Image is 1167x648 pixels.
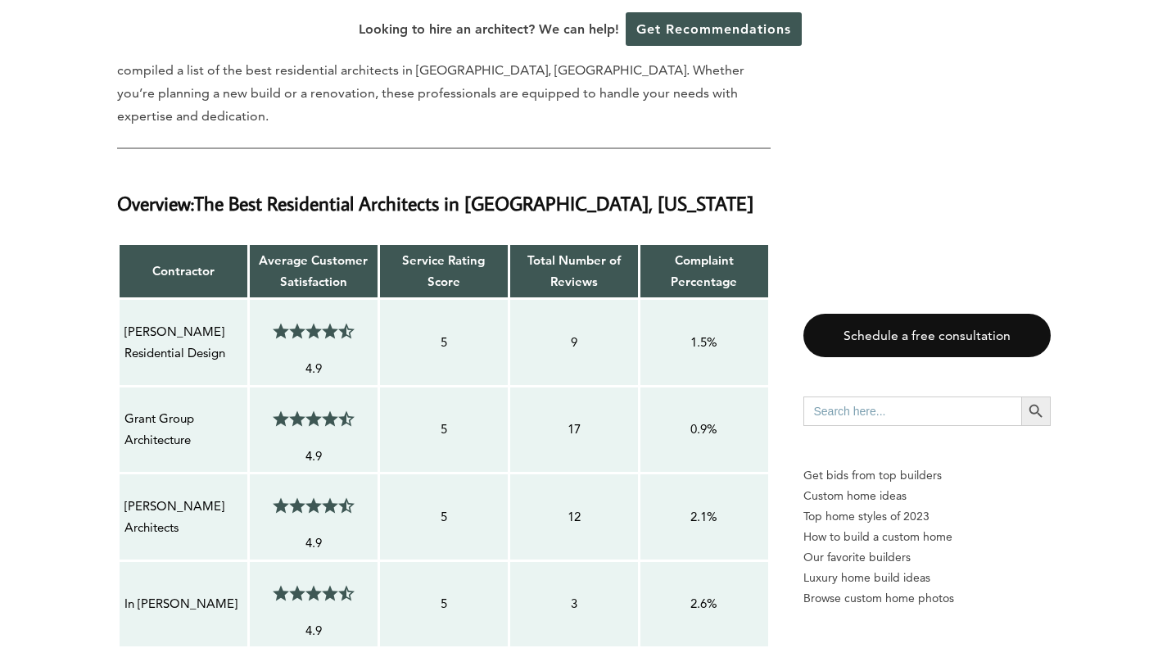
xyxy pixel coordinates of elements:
[385,506,503,528] p: 5
[803,506,1051,527] a: Top home styles of 2023
[803,465,1051,486] p: Get bids from top builders
[645,419,763,440] p: 0.9%
[626,12,802,46] a: Get Recommendations
[124,593,242,614] p: In [PERSON_NAME]
[124,321,242,365] p: [PERSON_NAME] Residential Design
[194,190,753,215] strong: The Best Residential Architects in [GEOGRAPHIC_DATA], [US_STATE]
[645,506,763,528] p: 2.1%
[255,620,373,641] p: 4.9
[803,397,1021,426] input: Search here...
[1027,402,1045,420] svg: Search
[527,252,621,289] strong: Total Number of Reviews
[645,332,763,353] p: 1.5%
[259,252,368,289] strong: Average Customer Satisfaction
[803,547,1051,568] a: Our favorite builders
[255,446,373,467] p: 4.9
[803,314,1051,357] a: Schedule a free consultation
[645,593,763,614] p: 2.6%
[385,332,503,353] p: 5
[152,263,215,279] strong: Contractor
[803,486,1051,506] a: Custom home ideas
[124,408,242,451] p: Grant Group Architecture
[255,358,373,379] p: 4.9
[385,419,503,440] p: 5
[402,252,485,289] strong: Service Rating Score
[515,506,633,528] p: 12
[515,419,633,440] p: 17
[515,593,633,614] p: 3
[117,169,771,218] h3: Overview:
[853,530,1147,628] iframe: Drift Widget Chat Controller
[671,252,737,289] strong: Complaint Percentage
[803,588,1051,609] a: Browse custom home photos
[803,568,1051,588] a: Luxury home build ideas
[385,593,503,614] p: 5
[255,532,373,554] p: 4.9
[124,496,242,539] p: [PERSON_NAME] Architects
[515,332,633,353] p: 9
[803,527,1051,547] a: How to build a custom home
